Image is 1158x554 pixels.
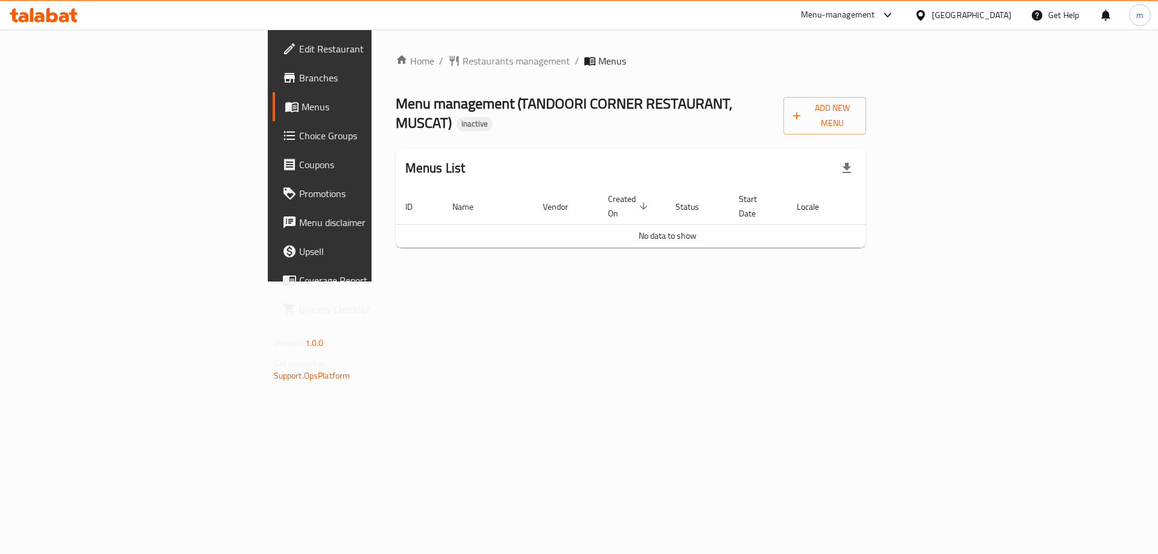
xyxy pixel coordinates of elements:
[608,192,651,221] span: Created On
[273,179,461,208] a: Promotions
[598,54,626,68] span: Menus
[793,101,857,131] span: Add New Menu
[457,117,493,131] div: Inactive
[396,188,940,248] table: enhanced table
[274,368,350,383] a: Support.OpsPlatform
[273,208,461,237] a: Menu disclaimer
[452,200,489,214] span: Name
[797,200,835,214] span: Locale
[299,71,452,85] span: Branches
[273,34,461,63] a: Edit Restaurant
[405,159,466,177] h2: Menus List
[299,42,452,56] span: Edit Restaurant
[405,200,428,214] span: ID
[273,150,461,179] a: Coupons
[274,356,329,371] span: Get support on:
[675,200,715,214] span: Status
[299,215,452,230] span: Menu disclaimer
[273,266,461,295] a: Coverage Report
[273,121,461,150] a: Choice Groups
[448,54,570,68] a: Restaurants management
[299,128,452,143] span: Choice Groups
[396,90,732,136] span: Menu management ( TANDOORI CORNER RESTAURANT, MUSCAT )
[457,119,493,129] span: Inactive
[273,237,461,266] a: Upsell
[575,54,579,68] li: /
[299,302,452,316] span: Grocery Checklist
[302,99,452,114] span: Menus
[305,335,324,351] span: 1.0.0
[299,186,452,201] span: Promotions
[639,228,697,244] span: No data to show
[396,54,867,68] nav: breadcrumb
[299,273,452,288] span: Coverage Report
[932,8,1011,22] div: [GEOGRAPHIC_DATA]
[1136,8,1144,22] span: m
[274,335,303,351] span: Version:
[543,200,584,214] span: Vendor
[783,97,867,134] button: Add New Menu
[801,8,875,22] div: Menu-management
[463,54,570,68] span: Restaurants management
[299,157,452,172] span: Coupons
[273,92,461,121] a: Menus
[273,63,461,92] a: Branches
[299,244,452,259] span: Upsell
[273,295,461,324] a: Grocery Checklist
[849,188,940,225] th: Actions
[832,154,861,183] div: Export file
[739,192,773,221] span: Start Date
